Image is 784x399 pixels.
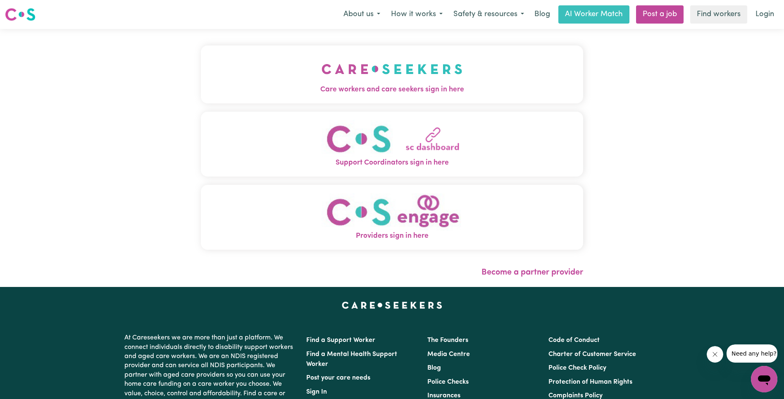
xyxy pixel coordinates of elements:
iframe: Message from company [727,344,777,363]
button: About us [338,6,386,23]
a: Become a partner provider [481,268,583,277]
a: Charter of Customer Service [548,351,636,358]
a: The Founders [427,337,468,344]
a: Careseekers logo [5,5,36,24]
button: Support Coordinators sign in here [201,112,583,177]
span: Providers sign in here [201,231,583,241]
a: Protection of Human Rights [548,379,632,385]
iframe: Close message [707,346,723,363]
img: Careseekers logo [5,7,36,22]
a: Find workers [690,5,747,24]
a: Police Check Policy [548,365,606,371]
a: Police Checks [427,379,469,385]
iframe: Button to launch messaging window [751,366,777,392]
a: Code of Conduct [548,337,600,344]
span: Care workers and care seekers sign in here [201,84,583,95]
a: Careseekers home page [342,302,442,308]
a: Post your care needs [306,375,370,381]
button: Providers sign in here [201,185,583,250]
a: Post a job [636,5,684,24]
button: Care workers and care seekers sign in here [201,45,583,103]
a: Insurances [427,392,460,399]
a: Blog [529,5,555,24]
a: Blog [427,365,441,371]
a: Complaints Policy [548,392,603,399]
a: Sign In [306,389,327,395]
button: How it works [386,6,448,23]
a: Media Centre [427,351,470,358]
a: Find a Support Worker [306,337,375,344]
a: Find a Mental Health Support Worker [306,351,397,368]
button: Safety & resources [448,6,529,23]
a: Login [751,5,779,24]
span: Support Coordinators sign in here [201,158,583,168]
a: AI Worker Match [558,5,629,24]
